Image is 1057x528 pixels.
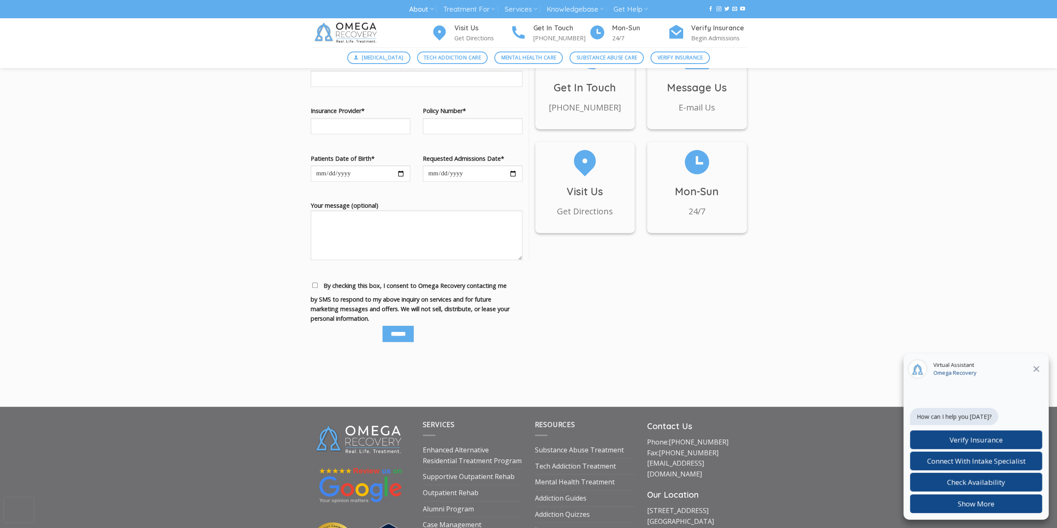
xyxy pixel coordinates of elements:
[312,282,318,288] input: By checking this box, I consent to Omega Recovery contacting me by SMS to respond to my above inq...
[647,183,747,200] h3: Mon-Sun
[535,42,635,115] a: Get In Touch [PHONE_NUMBER]
[311,106,410,115] label: Insurance Provider*
[650,52,710,64] a: Verify Insurance
[494,52,563,64] a: Mental Health Care
[535,183,635,200] h3: Visit Us
[431,23,510,43] a: Visit Us Get Directions
[535,146,635,218] a: Visit Us Get Directions
[612,33,668,43] p: 24/7
[612,23,668,34] h4: Mon-Sun
[740,6,745,12] a: Follow on YouTube
[647,205,747,218] p: 24/7
[311,154,410,163] label: Patients Date of Birth*
[535,442,624,458] a: Substance Abuse Treatment
[647,506,714,526] a: [STREET_ADDRESS][GEOGRAPHIC_DATA]
[423,442,522,469] a: Enhanced Alternative Residential Treatment Program
[409,2,434,17] a: About
[659,448,719,457] a: [PHONE_NUMBER]
[647,437,747,479] p: Phone: Fax:
[417,52,488,64] a: Tech Addiction Care
[576,54,637,61] span: Substance Abuse Care
[535,507,590,523] a: Addiction Quizzes
[691,23,747,34] h4: Verify Insurance
[724,6,729,12] a: Follow on Twitter
[423,420,455,429] span: Services
[423,501,474,517] a: Alumni Program
[691,33,747,43] p: Begin Admissions
[311,282,510,322] span: By checking this box, I consent to Omega Recovery contacting me by SMS to respond to my above inq...
[647,488,747,501] h3: Our Location
[613,2,648,17] a: Get Help
[669,437,728,447] a: [PHONE_NUMBER]
[535,101,635,114] p: [PHONE_NUMBER]
[535,420,575,429] span: Resources
[533,33,589,43] p: [PHONE_NUMBER]
[423,154,522,163] label: Requested Admissions Date*
[311,201,522,266] label: Your message (optional)
[732,6,737,12] a: Send us an email
[533,23,589,34] h4: Get In Touch
[535,491,586,506] a: Addiction Guides
[535,459,616,474] a: Tech Addiction Treatment
[311,18,383,47] img: Omega Recovery
[347,52,410,64] a: [MEDICAL_DATA]
[647,421,692,431] strong: Contact Us
[647,42,747,115] a: Message Us E-mail Us
[716,6,721,12] a: Follow on Instagram
[4,497,33,522] iframe: reCAPTCHA
[535,79,635,96] h3: Get In Touch
[547,2,604,17] a: Knowledgebase
[423,106,522,115] label: Policy Number*
[501,54,556,61] span: Mental Health Care
[569,52,644,64] a: Substance Abuse Care
[454,23,510,34] h4: Visit Us
[423,469,515,485] a: Supportive Outpatient Rehab
[424,54,481,61] span: Tech Addiction Care
[423,485,478,501] a: Outpatient Rehab
[311,210,522,260] textarea: Your message (optional)
[647,459,704,479] a: [EMAIL_ADDRESS][DOMAIN_NAME]
[504,2,537,17] a: Services
[454,33,510,43] p: Get Directions
[535,474,615,490] a: Mental Health Treatment
[535,205,635,218] p: Get Directions
[668,23,747,43] a: Verify Insurance Begin Admissions
[657,54,703,61] span: Verify Insurance
[510,23,589,43] a: Get In Touch [PHONE_NUMBER]
[708,6,713,12] a: Follow on Facebook
[443,2,495,17] a: Treatment For
[647,79,747,96] h3: Message Us
[362,54,403,61] span: [MEDICAL_DATA]
[647,101,747,114] p: E-mail Us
